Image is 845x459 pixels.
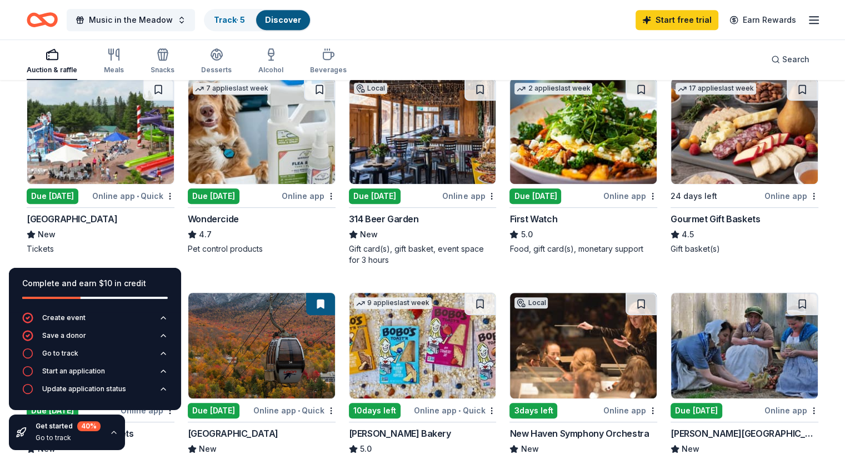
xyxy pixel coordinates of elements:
[682,228,694,241] span: 4.5
[509,212,557,226] div: First Watch
[514,297,548,308] div: Local
[671,212,760,226] div: Gourmet Gift Baskets
[188,212,239,226] div: Wondercide
[298,406,300,415] span: •
[349,403,401,418] div: 10 days left
[458,406,461,415] span: •
[764,403,818,417] div: Online app
[671,243,818,255] div: Gift basket(s)
[27,78,174,184] img: Image for Santa's Village
[521,442,538,456] span: New
[188,188,239,204] div: Due [DATE]
[782,53,809,66] span: Search
[27,7,58,33] a: Home
[188,293,335,398] img: Image for Loon Mountain Resort
[42,331,86,340] div: Save a donor
[349,212,419,226] div: 314 Beer Garden
[22,383,168,401] button: Update application status
[204,9,311,31] button: Track· 5Discover
[354,297,432,309] div: 9 applies last week
[360,442,372,456] span: 5.0
[349,188,401,204] div: Due [DATE]
[671,78,818,184] img: Image for Gourmet Gift Baskets
[188,78,335,184] img: Image for Wondercide
[514,83,592,94] div: 2 applies last week
[27,66,77,74] div: Auction & raffle
[27,188,78,204] div: Due [DATE]
[671,189,717,203] div: 24 days left
[354,83,387,94] div: Local
[682,442,699,456] span: New
[310,66,347,74] div: Beverages
[199,442,217,456] span: New
[671,403,722,418] div: Due [DATE]
[310,43,347,80] button: Beverages
[188,243,336,255] div: Pet control products
[42,313,86,322] div: Create event
[22,366,168,383] button: Start an application
[22,277,168,290] div: Complete and earn $10 in credit
[89,13,173,27] span: Music in the Meadow
[676,83,756,94] div: 17 applies last week
[258,66,283,74] div: Alcohol
[282,189,336,203] div: Online app
[27,243,174,255] div: Tickets
[42,385,126,393] div: Update application status
[258,43,283,80] button: Alcohol
[509,427,649,440] div: New Haven Symphony Orchestra
[442,189,496,203] div: Online app
[509,78,657,255] a: Image for First Watch2 applieslast weekDue [DATE]Online appFirst Watch5.0Food, gift card(s), mone...
[349,78,497,266] a: Image for 314 Beer GardenLocalDue [DATE]Online app314 Beer GardenNewGift card(s), gift basket, ev...
[77,421,101,431] div: 40 %
[199,228,212,241] span: 4.7
[265,15,301,24] a: Discover
[671,78,818,255] a: Image for Gourmet Gift Baskets17 applieslast week24 days leftOnline appGourmet Gift Baskets4.5Gif...
[414,403,496,417] div: Online app Quick
[349,78,496,184] img: Image for 314 Beer Garden
[137,192,139,201] span: •
[214,15,245,24] a: Track· 5
[671,293,818,398] img: Image for Coggeshall Farm Museum
[671,427,818,440] div: [PERSON_NAME][GEOGRAPHIC_DATA]
[104,66,124,74] div: Meals
[27,78,174,255] a: Image for Santa's VillageDue [DATE]Online app•Quick[GEOGRAPHIC_DATA]NewTickets
[510,78,657,184] img: Image for First Watch
[509,243,657,255] div: Food, gift card(s), monetary support
[509,188,561,204] div: Due [DATE]
[762,48,818,71] button: Search
[188,427,278,440] div: [GEOGRAPHIC_DATA]
[510,293,657,398] img: Image for New Haven Symphony Orchestra
[636,10,718,30] a: Start free trial
[42,349,78,358] div: Go to track
[188,78,336,255] a: Image for Wondercide7 applieslast weekDue [DATE]Online appWondercide4.7Pet control products
[104,43,124,80] button: Meals
[349,427,451,440] div: [PERSON_NAME] Bakery
[603,403,657,417] div: Online app
[509,403,557,418] div: 3 days left
[67,9,195,31] button: Music in the Meadow
[27,212,117,226] div: [GEOGRAPHIC_DATA]
[27,43,77,80] button: Auction & raffle
[193,83,271,94] div: 7 applies last week
[36,433,101,442] div: Go to track
[151,43,174,80] button: Snacks
[603,189,657,203] div: Online app
[253,403,336,417] div: Online app Quick
[36,421,101,431] div: Get started
[764,189,818,203] div: Online app
[521,228,532,241] span: 5.0
[22,330,168,348] button: Save a donor
[201,43,232,80] button: Desserts
[92,189,174,203] div: Online app Quick
[22,312,168,330] button: Create event
[349,243,497,266] div: Gift card(s), gift basket, event space for 3 hours
[42,367,105,376] div: Start an application
[22,348,168,366] button: Go to track
[38,228,56,241] span: New
[201,66,232,74] div: Desserts
[360,228,378,241] span: New
[188,403,239,418] div: Due [DATE]
[723,10,803,30] a: Earn Rewards
[349,293,496,398] img: Image for Bobo's Bakery
[151,66,174,74] div: Snacks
